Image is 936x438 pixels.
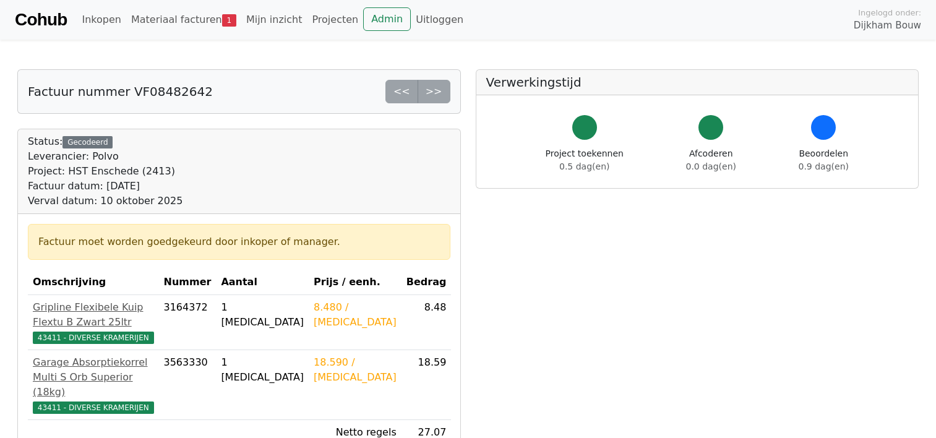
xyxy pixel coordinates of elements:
[77,7,126,32] a: Inkopen
[401,295,452,350] td: 8.48
[854,19,921,33] span: Dijkham Bouw
[28,149,182,164] div: Leverancier: Polvo
[314,300,397,330] div: 8.480 / [MEDICAL_DATA]
[15,5,67,35] a: Cohub
[799,147,849,173] div: Beoordelen
[159,295,217,350] td: 3164372
[28,134,182,208] div: Status:
[216,270,309,295] th: Aantal
[486,75,909,90] h5: Verwerkingstijd
[159,350,217,420] td: 3563330
[221,355,304,385] div: 1 [MEDICAL_DATA]
[33,355,154,414] a: Garage Absorptiekorrel Multi S Orb Superior (18kg)43411 - DIVERSE KRAMERIJEN
[559,161,609,171] span: 0.5 dag(en)
[222,14,236,27] span: 1
[363,7,411,31] a: Admin
[62,136,113,148] div: Gecodeerd
[28,84,213,99] h5: Factuur nummer VF08482642
[33,401,154,414] span: 43411 - DIVERSE KRAMERIJEN
[28,270,159,295] th: Omschrijving
[33,355,154,400] div: Garage Absorptiekorrel Multi S Orb Superior (18kg)
[401,270,452,295] th: Bedrag
[686,147,736,173] div: Afcoderen
[28,194,182,208] div: Verval datum: 10 oktober 2025
[221,300,304,330] div: 1 [MEDICAL_DATA]
[411,7,468,32] a: Uitloggen
[33,300,154,345] a: Gripline Flexibele Kuip Flextu B Zwart 25ltr43411 - DIVERSE KRAMERIJEN
[126,7,241,32] a: Materiaal facturen1
[159,270,217,295] th: Nummer
[686,161,736,171] span: 0.0 dag(en)
[307,7,363,32] a: Projecten
[401,350,452,420] td: 18.59
[28,164,182,179] div: Project: HST Enschede (2413)
[546,147,624,173] div: Project toekennen
[858,7,921,19] span: Ingelogd onder:
[38,234,440,249] div: Factuur moet worden goedgekeurd door inkoper of manager.
[28,179,182,194] div: Factuur datum: [DATE]
[309,270,401,295] th: Prijs / eenh.
[314,355,397,385] div: 18.590 / [MEDICAL_DATA]
[33,332,154,344] span: 43411 - DIVERSE KRAMERIJEN
[799,161,849,171] span: 0.9 dag(en)
[33,300,154,330] div: Gripline Flexibele Kuip Flextu B Zwart 25ltr
[241,7,307,32] a: Mijn inzicht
